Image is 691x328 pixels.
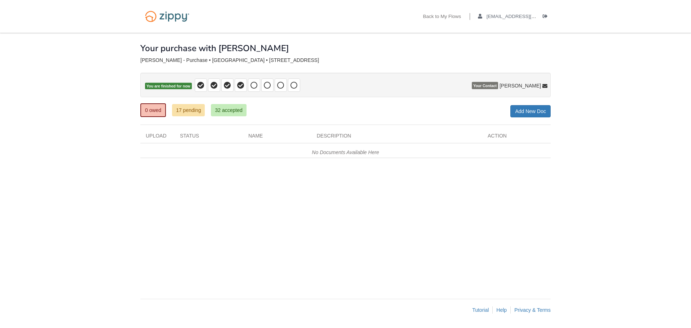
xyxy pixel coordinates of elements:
[175,132,243,143] div: Status
[472,307,489,313] a: Tutorial
[482,132,551,143] div: Action
[496,307,507,313] a: Help
[472,82,498,89] span: Your Contact
[140,7,194,26] img: Logo
[510,105,551,117] a: Add New Doc
[487,14,569,19] span: kalamazoothumper1@gmail.com
[478,14,569,21] a: edit profile
[211,104,246,116] a: 32 accepted
[312,149,379,155] em: No Documents Available Here
[140,44,289,53] h1: Your purchase with [PERSON_NAME]
[311,132,482,143] div: Description
[145,83,192,90] span: You are finished for now
[172,104,205,116] a: 17 pending
[243,132,311,143] div: Name
[500,82,541,89] span: [PERSON_NAME]
[543,14,551,21] a: Log out
[140,132,175,143] div: Upload
[423,14,461,21] a: Back to My Flows
[140,103,166,117] a: 0 owed
[514,307,551,313] a: Privacy & Terms
[140,57,551,63] div: [PERSON_NAME] - Purchase • [GEOGRAPHIC_DATA] • [STREET_ADDRESS]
